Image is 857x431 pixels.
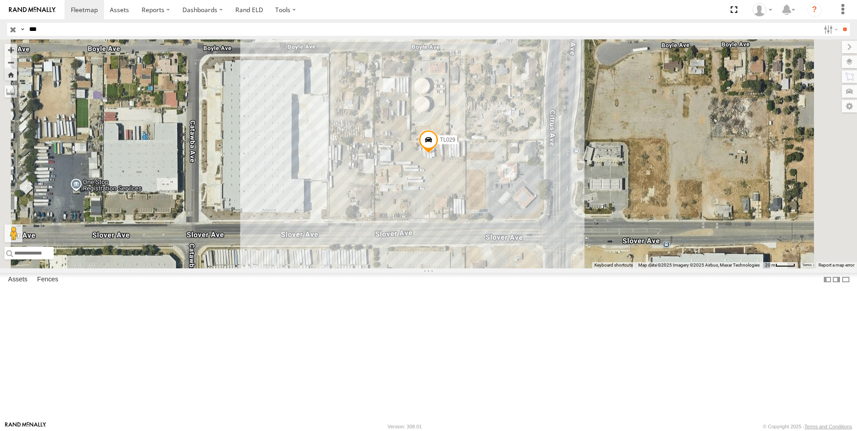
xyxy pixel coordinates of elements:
img: rand-logo.svg [9,7,56,13]
div: Version: 308.01 [388,424,422,429]
span: 20 m [765,263,775,267]
button: Keyboard shortcuts [594,262,633,268]
button: Drag Pegman onto the map to open Street View [4,224,22,242]
div: Norma Casillas [749,3,775,17]
label: Measure [4,85,17,98]
a: Terms and Conditions [805,424,852,429]
span: TL029 [440,137,455,143]
label: Search Filter Options [820,23,840,36]
button: Map Scale: 20 m per 40 pixels [762,262,798,268]
div: © Copyright 2025 - [763,424,852,429]
label: Map Settings [842,100,857,112]
a: Visit our Website [5,422,46,431]
span: Map data ©2025 Imagery ©2025 Airbus, Maxar Technologies [638,263,760,267]
a: Report a map error [818,263,854,267]
button: Zoom Home [4,69,17,81]
label: Search Query [19,23,26,36]
label: Dock Summary Table to the Right [832,273,841,286]
button: Zoom in [4,44,17,56]
label: Assets [4,273,32,286]
label: Fences [33,273,63,286]
label: Dock Summary Table to the Left [823,273,832,286]
button: Zoom out [4,56,17,69]
i: ? [807,3,822,17]
label: Hide Summary Table [841,273,850,286]
a: Terms (opens in new tab) [802,263,812,267]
